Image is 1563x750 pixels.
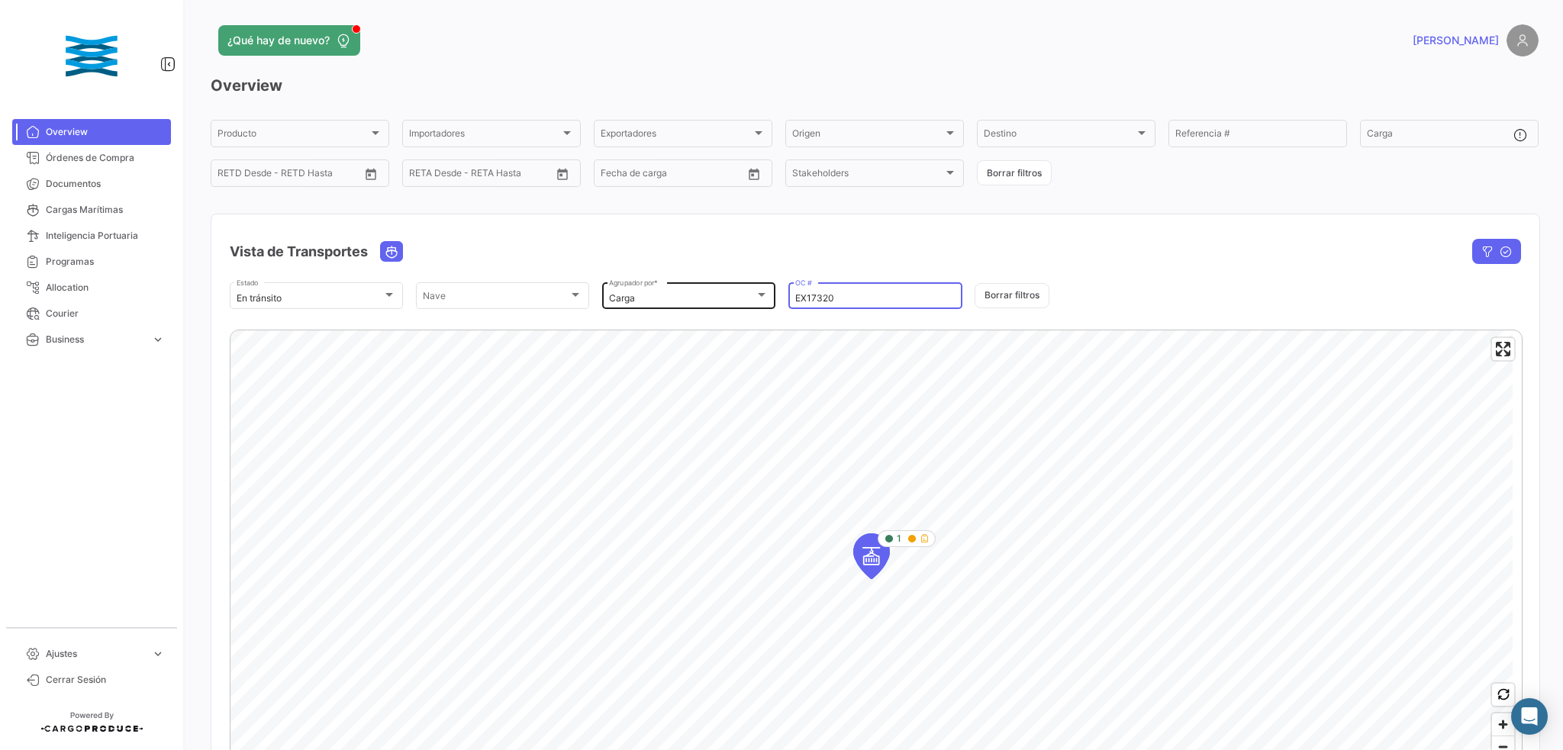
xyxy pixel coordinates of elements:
[46,177,165,191] span: Documentos
[447,170,515,181] input: Hasta
[46,307,165,320] span: Courier
[151,333,165,346] span: expand_more
[977,160,1052,185] button: Borrar filtros
[381,242,402,261] button: Ocean
[743,163,765,185] button: Open calendar
[218,170,245,181] input: Desde
[46,125,165,139] span: Overview
[46,203,165,217] span: Cargas Marítimas
[601,130,752,141] span: Exportadores
[12,119,171,145] a: Overview
[12,197,171,223] a: Cargas Marítimas
[609,292,635,304] mat-select-trigger: Carga
[12,171,171,197] a: Documentos
[975,283,1049,308] button: Borrar filtros
[218,130,369,141] span: Producto
[409,170,437,181] input: Desde
[12,275,171,301] a: Allocation
[423,293,569,304] span: Nave
[1492,713,1514,736] button: Zoom in
[53,18,130,95] img: customer_38.png
[792,170,943,181] span: Stakeholders
[218,25,360,56] button: ¿Qué hay de nuevo?
[46,151,165,165] span: Órdenes de Compra
[639,170,707,181] input: Hasta
[46,281,165,295] span: Allocation
[237,292,282,304] mat-select-trigger: En tránsito
[12,145,171,171] a: Órdenes de Compra
[12,249,171,275] a: Programas
[359,163,382,185] button: Open calendar
[46,255,165,269] span: Programas
[46,673,165,687] span: Cerrar Sesión
[409,130,560,141] span: Importadores
[227,33,330,48] span: ¿Qué hay de nuevo?
[46,333,145,346] span: Business
[984,130,1135,141] span: Destino
[151,647,165,661] span: expand_more
[1413,33,1499,48] span: [PERSON_NAME]
[256,170,324,181] input: Hasta
[46,229,165,243] span: Inteligencia Portuaria
[12,301,171,327] a: Courier
[551,163,574,185] button: Open calendar
[1492,338,1514,360] button: Enter fullscreen
[1507,24,1539,56] img: placeholder-user.png
[897,532,901,546] span: 1
[1511,698,1548,735] div: Abrir Intercom Messenger
[12,223,171,249] a: Inteligencia Portuaria
[211,75,1539,96] h3: Overview
[230,241,368,262] h4: Vista de Transportes
[46,647,145,661] span: Ajustes
[853,533,890,579] div: Map marker
[792,130,943,141] span: Origen
[601,170,628,181] input: Desde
